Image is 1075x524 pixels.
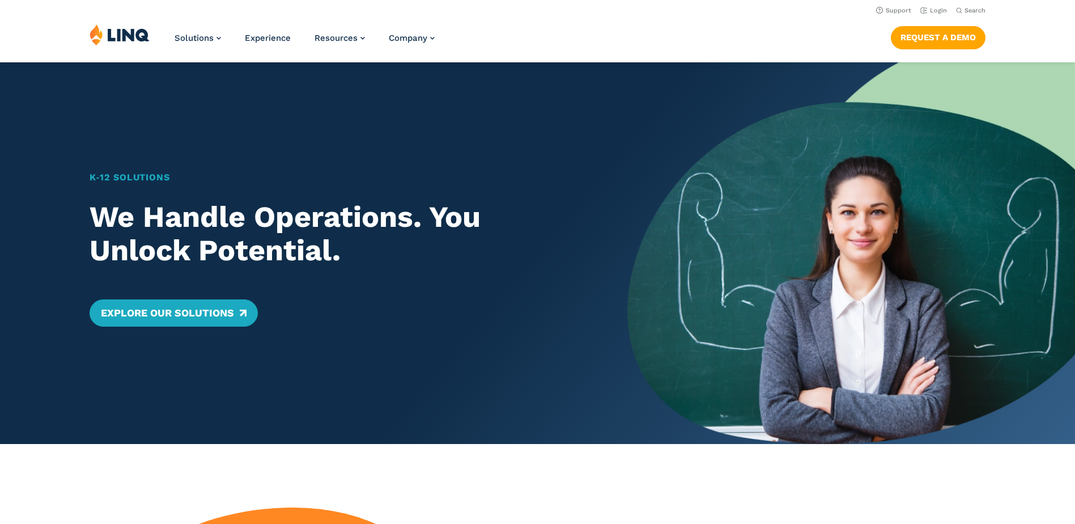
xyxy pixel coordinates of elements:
a: Experience [245,33,291,43]
span: Company [389,33,427,43]
a: Resources [315,33,365,43]
span: Search [964,7,985,14]
img: LINQ | K‑12 Software [90,24,150,45]
img: Home Banner [627,62,1075,444]
a: Company [389,33,435,43]
span: Solutions [175,33,214,43]
a: Solutions [175,33,221,43]
a: Request a Demo [891,26,985,49]
span: Resources [315,33,358,43]
nav: Primary Navigation [175,24,435,61]
button: Open Search Bar [956,6,985,15]
a: Explore Our Solutions [90,299,258,327]
a: Support [876,7,911,14]
h2: We Handle Operations. You Unlock Potential. [90,200,583,268]
nav: Button Navigation [891,24,985,49]
a: Login [920,7,947,14]
h1: K‑12 Solutions [90,171,583,184]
